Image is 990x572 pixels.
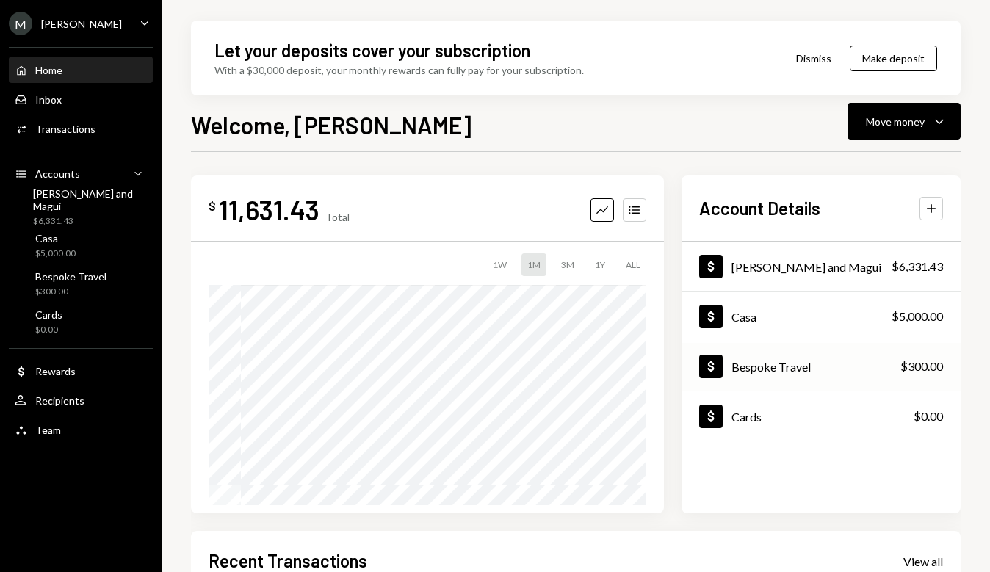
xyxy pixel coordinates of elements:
[9,12,32,35] div: M
[209,199,216,214] div: $
[487,253,513,276] div: 1W
[892,308,943,325] div: $5,000.00
[35,424,61,436] div: Team
[41,18,122,30] div: [PERSON_NAME]
[892,258,943,275] div: $6,331.43
[35,365,76,377] div: Rewards
[35,123,95,135] div: Transactions
[219,193,319,226] div: 11,631.43
[214,38,530,62] div: Let your deposits cover your subscription
[731,410,762,424] div: Cards
[731,360,811,374] div: Bespoke Travel
[9,57,153,83] a: Home
[33,215,147,228] div: $6,331.43
[325,211,350,223] div: Total
[914,408,943,425] div: $0.00
[850,46,937,71] button: Make deposit
[682,242,961,291] a: [PERSON_NAME] and Magui$6,331.43
[620,253,646,276] div: ALL
[682,341,961,391] a: Bespoke Travel$300.00
[9,160,153,187] a: Accounts
[9,266,153,301] a: Bespoke Travel$300.00
[35,394,84,407] div: Recipients
[35,324,62,336] div: $0.00
[682,292,961,341] a: Casa$5,000.00
[9,228,153,263] a: Casa$5,000.00
[731,260,881,274] div: [PERSON_NAME] and Magui
[848,103,961,140] button: Move money
[9,115,153,142] a: Transactions
[778,41,850,76] button: Dismiss
[214,62,584,78] div: With a $30,000 deposit, your monthly rewards can fully pay for your subscription.
[191,110,471,140] h1: Welcome, [PERSON_NAME]
[731,310,756,324] div: Casa
[35,270,106,283] div: Bespoke Travel
[903,553,943,569] a: View all
[35,232,76,245] div: Casa
[555,253,580,276] div: 3M
[699,196,820,220] h2: Account Details
[589,253,611,276] div: 1Y
[35,286,106,298] div: $300.00
[33,187,147,212] div: [PERSON_NAME] and Magui
[900,358,943,375] div: $300.00
[35,64,62,76] div: Home
[9,358,153,384] a: Rewards
[35,308,62,321] div: Cards
[9,416,153,443] a: Team
[682,391,961,441] a: Cards$0.00
[521,253,546,276] div: 1M
[866,114,925,129] div: Move money
[9,86,153,112] a: Inbox
[35,93,62,106] div: Inbox
[9,304,153,339] a: Cards$0.00
[9,387,153,413] a: Recipients
[35,247,76,260] div: $5,000.00
[35,167,80,180] div: Accounts
[9,189,153,225] a: [PERSON_NAME] and Magui$6,331.43
[903,554,943,569] div: View all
